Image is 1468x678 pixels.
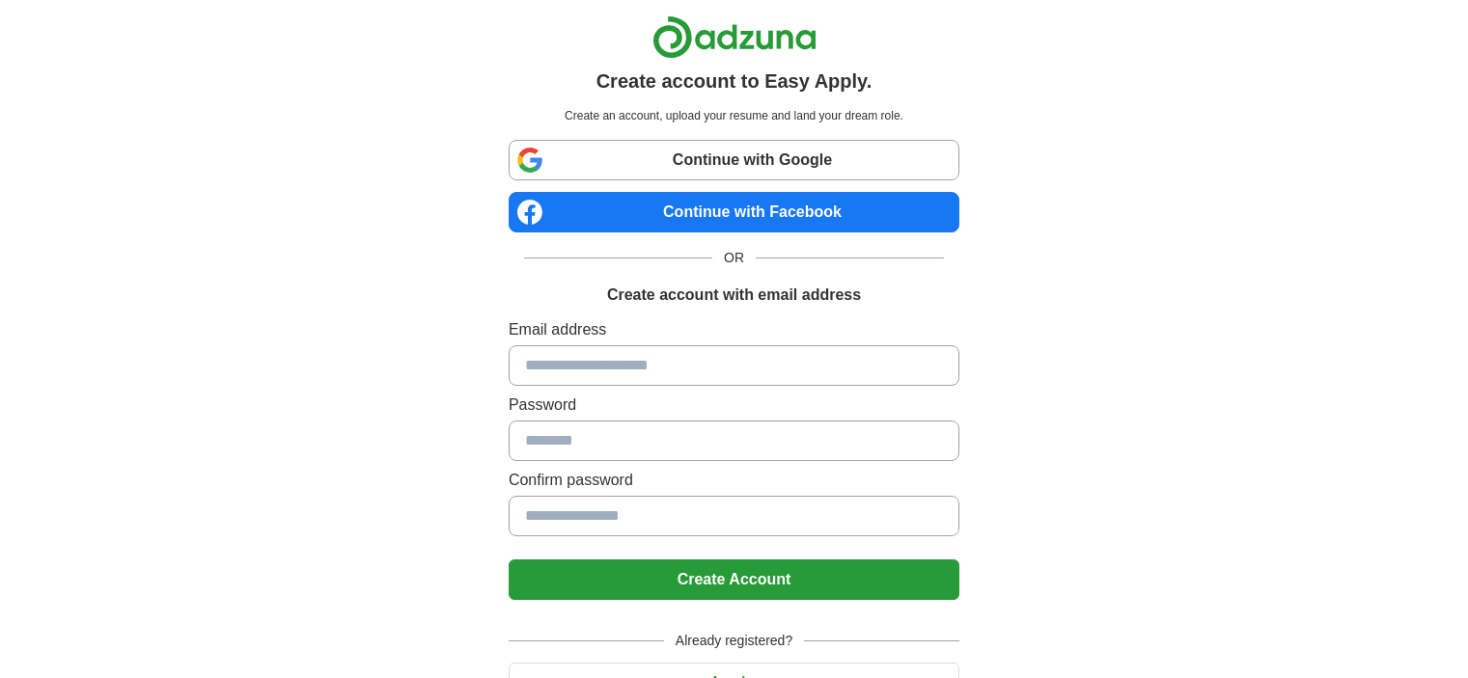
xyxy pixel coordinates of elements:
button: Create Account [509,559,959,600]
h1: Create account to Easy Apply. [596,67,872,95]
label: Password [509,393,959,417]
span: Already registered? [664,631,804,651]
img: Adzuna logo [652,15,817,59]
h1: Create account with email address [607,284,861,307]
a: Continue with Facebook [509,192,959,232]
span: OR [712,248,756,268]
label: Confirm password [509,469,959,492]
a: Continue with Google [509,140,959,180]
p: Create an account, upload your resume and land your dream role. [512,107,956,124]
label: Email address [509,318,959,341]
